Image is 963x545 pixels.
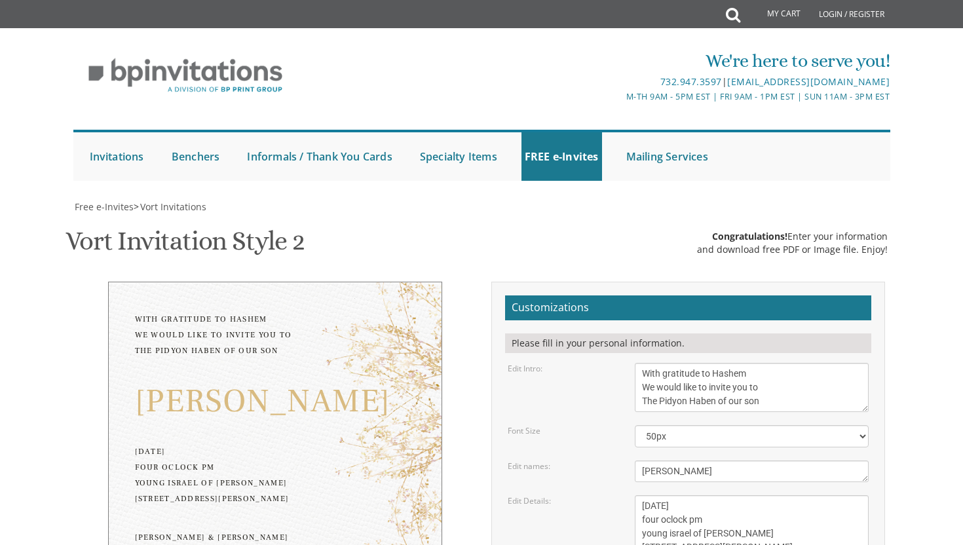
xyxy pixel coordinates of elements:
div: and download free PDF or Image file. Enjoy! [697,243,888,256]
span: Free e-Invites [75,200,134,213]
span: Congratulations! [712,230,787,242]
span: Vort Invitations [140,200,206,213]
div: Enter your information [697,230,888,243]
a: Benchers [168,132,223,181]
div: We're here to serve you! [346,48,890,74]
textarea: With gratitude to Hashem We would like to invite you to The vort of our children [635,363,869,412]
a: My Cart [739,1,810,28]
h1: Vort Invitation Style 2 [66,227,304,265]
a: Invitations [86,132,147,181]
label: Edit names: [508,460,550,472]
label: Edit Details: [508,495,551,506]
span: > [134,200,206,213]
h2: Customizations [505,295,871,320]
a: [EMAIL_ADDRESS][DOMAIN_NAME] [727,75,890,88]
a: Specialty Items [417,132,500,181]
label: Edit Intro: [508,363,542,374]
a: FREE e-Invites [521,132,602,181]
img: BP Invitation Loft [73,48,298,103]
a: Mailing Services [623,132,711,181]
div: | [346,74,890,90]
a: 732.947.3597 [660,75,722,88]
a: Informals / Thank You Cards [244,132,395,181]
label: Font Size [508,425,540,436]
div: With gratitude to Hashem We would like to invite you to The Pidyon Haben of our son [135,312,415,359]
div: [PERSON_NAME] [135,385,415,418]
a: Vort Invitations [139,200,206,213]
a: Free e-Invites [73,200,134,213]
textarea: [PERSON_NAME] & [PERSON_NAME] [635,460,869,482]
div: M-Th 9am - 5pm EST | Fri 9am - 1pm EST | Sun 11am - 3pm EST [346,90,890,103]
div: Please fill in your personal information. [505,333,871,353]
div: [DATE] four oclock pm young israel of [PERSON_NAME] [STREET_ADDRESS][PERSON_NAME] [135,444,415,507]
